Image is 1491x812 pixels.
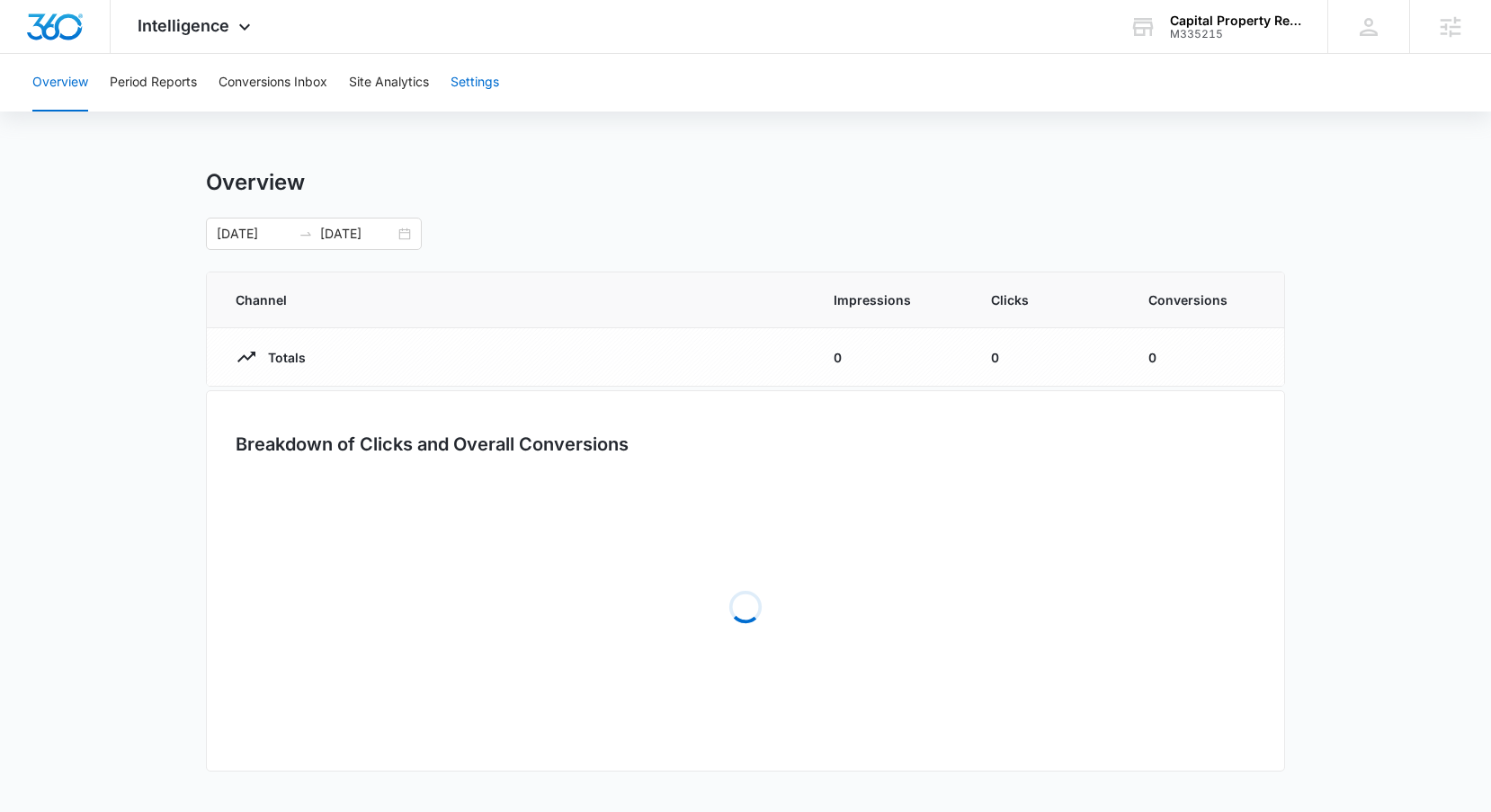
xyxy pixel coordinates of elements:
td: 0 [969,328,1127,387]
span: Impressions [834,290,948,309]
span: Channel [236,290,790,309]
span: Intelligence [138,16,229,35]
div: account id [1170,28,1301,40]
input: Start date [217,224,291,244]
button: Site Analytics [349,54,429,112]
td: 0 [1127,328,1284,387]
span: Clicks [991,290,1105,309]
button: Period Reports [110,54,197,112]
span: to [299,227,313,241]
h1: Overview [206,169,305,196]
span: Conversions [1148,290,1255,309]
div: account name [1170,13,1301,28]
p: Totals [257,348,306,367]
button: Conversions Inbox [219,54,327,112]
input: End date [320,224,395,244]
button: Overview [32,54,88,112]
button: Settings [451,54,499,112]
h3: Breakdown of Clicks and Overall Conversions [236,431,629,458]
span: swap-right [299,227,313,241]
td: 0 [812,328,969,387]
